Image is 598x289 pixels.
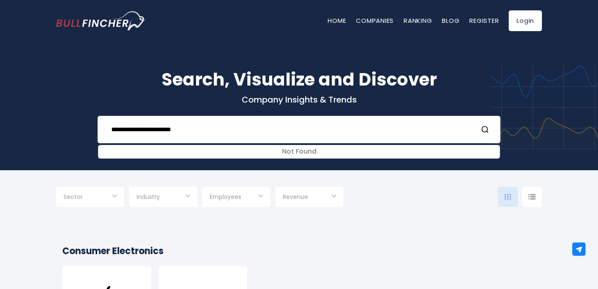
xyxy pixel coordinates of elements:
input: Selection [283,190,336,205]
a: Ranking [404,16,432,25]
a: Companies [356,16,394,25]
a: Register [469,16,499,25]
span: Industry [137,193,160,201]
p: Company Insights & Trends [56,94,542,105]
div: Not Found [98,145,500,158]
input: Selection [64,190,117,205]
span: Employees [210,193,241,201]
a: Blog [442,16,459,25]
span: Sector [64,193,83,201]
input: Selection [137,190,190,205]
h2: Consumer Electronics [62,244,536,258]
input: Selection [210,190,263,205]
img: icon-comp-list-view.svg [528,194,536,200]
h1: Search, Visualize and Discover [56,66,542,93]
button: Search [481,124,492,135]
a: Go to homepage [56,11,145,30]
a: Home [328,16,346,25]
img: Bullfincher logo [56,11,146,30]
a: Login [509,10,542,31]
img: icon-comp-grid.svg [505,194,511,200]
span: Revenue [283,193,308,201]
